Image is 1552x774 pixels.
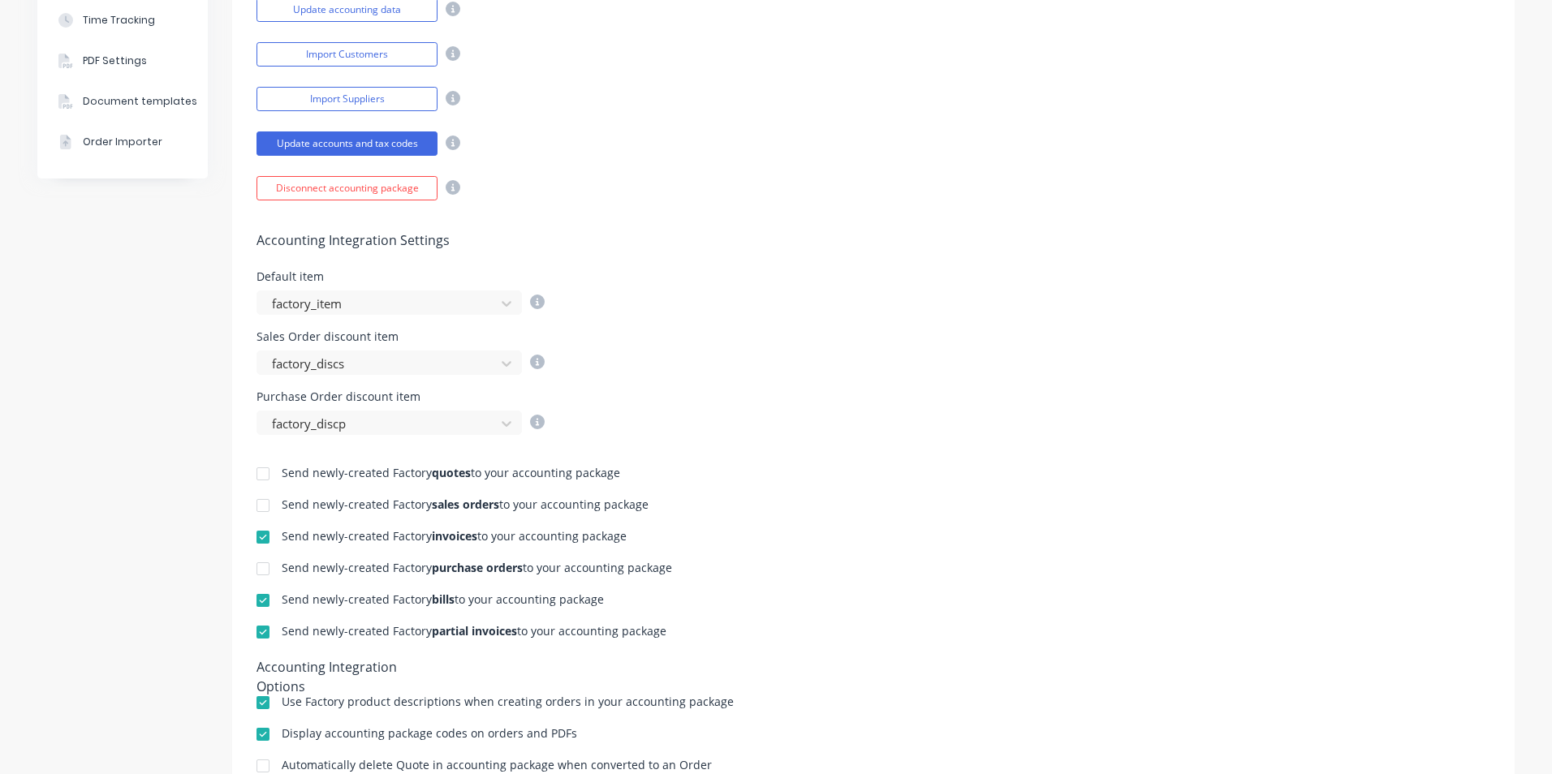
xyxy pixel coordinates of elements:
button: Update accounts and tax codes [257,131,438,156]
b: partial invoices [432,623,517,639]
div: Default item [257,271,545,282]
div: Send newly-created Factory to your accounting package [282,531,627,542]
button: Disconnect accounting package [257,176,438,200]
b: invoices [432,528,477,544]
div: Document templates [83,94,197,109]
h5: Accounting Integration Settings [257,233,1490,248]
button: Document templates [37,81,208,122]
div: Purchase Order discount item [257,391,545,402]
b: bills [432,591,455,607]
div: Sales Order discount item [257,331,545,342]
div: Display accounting package codes on orders and PDFs [282,728,577,739]
button: Import Customers [257,42,438,67]
div: Order Importer [83,135,162,149]
div: Send newly-created Factory to your accounting package [282,467,620,479]
b: purchase orders [432,560,523,575]
b: sales orders [432,497,499,512]
button: Order Importer [37,122,208,162]
div: PDF Settings [83,54,147,68]
div: Send newly-created Factory to your accounting package [282,594,604,605]
b: quotes [432,465,471,480]
div: Use Factory product descriptions when creating orders in your accounting package [282,696,734,707]
button: Import Suppliers [257,87,438,111]
div: Send newly-created Factory to your accounting package [282,626,666,637]
div: Automatically delete Quote in accounting package when converted to an Order [282,759,712,771]
div: Accounting Integration Options [257,657,447,680]
div: Time Tracking [83,13,155,28]
div: Send newly-created Factory to your accounting package [282,499,649,510]
div: Send newly-created Factory to your accounting package [282,562,672,574]
button: PDF Settings [37,41,208,81]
